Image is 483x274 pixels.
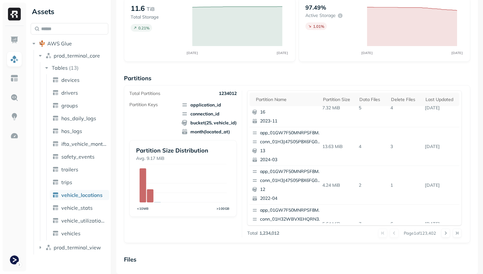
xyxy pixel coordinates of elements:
[50,139,109,149] a: ifta_vehicle_months
[61,166,78,173] span: trailers
[260,109,322,115] p: 16
[61,217,107,224] span: vehicle_utilization_day
[61,205,93,211] span: vehicle_stats
[50,177,109,187] a: trips
[52,217,59,224] img: table
[10,36,19,44] img: Dashboard
[54,52,100,59] span: prod_terminal_core
[61,141,107,147] span: ifta_vehicle_months
[422,218,459,230] p: Sep 11, 2025
[356,141,388,152] p: 4
[131,4,145,13] p: 11.6
[69,65,79,71] p: ( 13 )
[187,51,198,55] tspan: [DATE]
[52,166,59,173] img: table
[52,153,59,160] img: table
[260,177,322,184] p: conn_01H3J47S05P8X6FG0YX49YTVX8
[50,203,109,213] a: vehicle_stats
[61,230,80,237] span: vehicles
[50,100,109,111] a: groups
[422,141,459,152] p: Sep 11, 2025
[61,77,80,83] span: devices
[61,192,103,198] span: vehicle_locations
[10,132,19,140] img: Optimization
[8,8,21,20] img: Ryft
[277,51,288,55] tspan: [DATE]
[137,207,149,210] tspan: <10MB
[260,139,322,145] p: conn_01H3J47S05P8X6FG0YX49YTVX8
[61,102,78,109] span: groups
[260,216,322,223] p: conn_01H32WBVXEHQRN3P8T5XCDBBNE
[259,230,279,236] p: 1,234,012
[61,90,78,96] span: drivers
[136,147,230,154] p: Partition Size Distribution
[452,51,463,55] tspan: [DATE]
[61,115,96,121] span: hos_daily_logs
[47,40,72,47] span: AWS Glue
[260,157,322,163] p: 2024-03
[260,186,322,193] p: 12
[388,180,422,191] p: 1
[404,230,436,236] p: Page 1 of 123,402
[52,77,59,83] img: table
[50,228,109,239] a: vehicles
[260,130,322,136] p: app_01GW7F50MNRPSF8MFHFDEVDVJA
[50,126,109,136] a: hos_logs
[52,90,59,96] img: table
[10,55,19,63] img: Assets
[50,152,109,162] a: safety_events
[249,89,325,127] button: app_01GW7F50MNRPSF8MFHFDEVDVJAconn_01H3J47S05P8X6FG0YX49YTVX8162023-11
[45,244,52,251] img: namespace
[181,111,237,117] span: connection_id
[356,218,388,230] p: 7
[10,255,19,264] img: Terminal
[52,115,59,121] img: table
[52,65,68,71] span: Tables
[356,180,388,191] p: 2
[305,4,326,11] p: 97.49%
[52,205,59,211] img: table
[61,153,95,160] span: safety_events
[52,192,59,198] img: table
[37,242,109,253] button: prod_terminal_view
[217,207,230,210] tspan: >100GB
[129,90,160,97] p: Total Partitions
[31,6,108,17] div: Assets
[50,190,109,200] a: vehicle_locations
[181,120,237,126] span: bucket(25, vehicle_id)
[260,168,322,175] p: app_01GW7F50MNRPSF8MFHFDEVDVJA
[10,74,19,82] img: Asset Explorer
[313,24,324,29] p: 1.01 %
[50,164,109,175] a: trailers
[356,102,388,114] p: 5
[61,179,72,185] span: trips
[147,5,155,13] p: TiB
[320,180,356,191] p: 4.24 MiB
[422,180,459,191] p: Sep 11, 2025
[138,26,149,30] p: 0.21 %
[124,256,470,263] p: Files
[320,141,356,152] p: 13.63 MiB
[50,113,109,123] a: hos_daily_logs
[320,102,356,114] p: 7.32 MiB
[388,102,422,114] p: 4
[129,102,158,108] p: Partition Keys
[43,63,109,73] button: Tables(13)
[260,118,322,124] p: 2023-11
[305,12,336,19] p: Active storage
[249,205,325,243] button: app_01GW7F50MNRPSF8MFHFDEVDVJAconn_01H32WBVXEHQRN3P8T5XCDBBNE42024-04
[10,93,19,102] img: Query Explorer
[52,128,59,134] img: table
[10,113,19,121] img: Insights
[52,230,59,237] img: table
[256,97,317,103] div: Partition name
[31,38,108,49] button: AWS Glue
[61,128,82,134] span: hos_logs
[323,97,353,103] div: Partition size
[359,97,385,103] div: Data Files
[37,51,109,61] button: prod_terminal_core
[219,90,237,97] p: 1234012
[388,218,422,230] p: 6
[52,179,59,185] img: table
[52,141,59,147] img: table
